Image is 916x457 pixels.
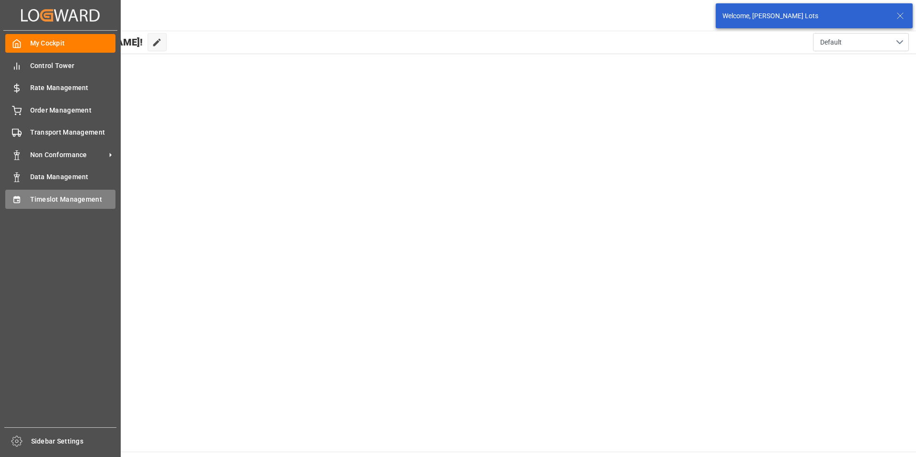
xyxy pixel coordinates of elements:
[30,61,116,71] span: Control Tower
[30,83,116,93] span: Rate Management
[30,172,116,182] span: Data Management
[813,33,909,51] button: open menu
[40,33,143,51] span: Hello [PERSON_NAME]!
[5,123,115,142] a: Transport Management
[30,150,106,160] span: Non Conformance
[30,38,116,48] span: My Cockpit
[31,436,117,446] span: Sidebar Settings
[5,190,115,208] a: Timeslot Management
[820,37,842,47] span: Default
[5,101,115,119] a: Order Management
[30,194,116,205] span: Timeslot Management
[5,56,115,75] a: Control Tower
[5,79,115,97] a: Rate Management
[30,105,116,115] span: Order Management
[722,11,887,21] div: Welcome, [PERSON_NAME] Lots
[5,34,115,53] a: My Cockpit
[5,168,115,186] a: Data Management
[30,127,116,137] span: Transport Management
